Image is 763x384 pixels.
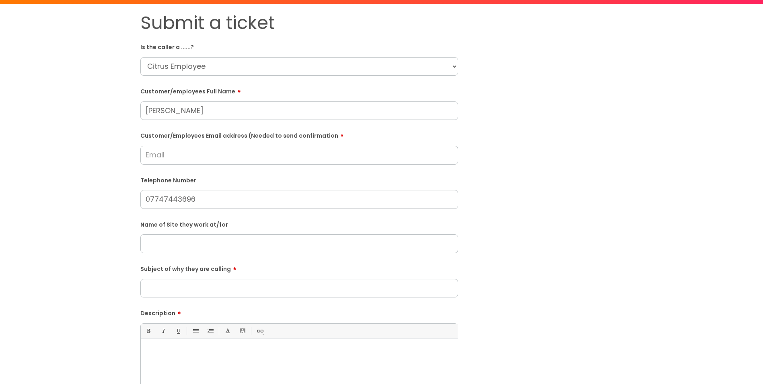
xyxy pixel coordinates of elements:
a: Font Color [222,326,232,336]
label: Telephone Number [140,175,458,184]
label: Description [140,307,458,317]
a: Underline(Ctrl-U) [173,326,183,336]
label: Subject of why they are calling [140,263,458,273]
h1: Submit a ticket [140,12,458,34]
a: Bold (Ctrl-B) [143,326,153,336]
a: Back Color [237,326,247,336]
a: Link [255,326,265,336]
a: • Unordered List (Ctrl-Shift-7) [190,326,200,336]
label: Is the caller a ......? [140,42,458,51]
label: Customer/Employees Email address (Needed to send confirmation [140,130,458,139]
a: 1. Ordered List (Ctrl-Shift-8) [205,326,215,336]
a: Italic (Ctrl-I) [158,326,168,336]
input: Email [140,146,458,164]
label: Name of Site they work at/for [140,220,458,228]
label: Customer/employees Full Name [140,85,458,95]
